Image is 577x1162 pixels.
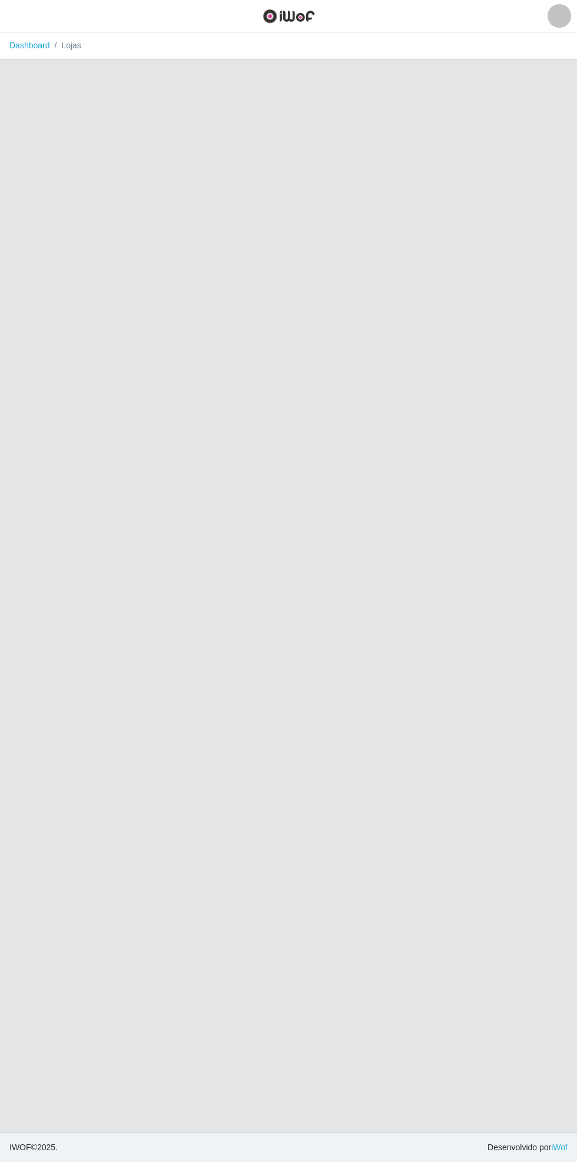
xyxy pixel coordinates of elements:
[50,39,81,52] li: Lojas
[9,1143,31,1152] span: IWOF
[263,9,315,24] img: CoreUI Logo
[9,41,50,50] a: Dashboard
[488,1141,568,1154] span: Desenvolvido por
[9,1141,58,1154] span: © 2025 .
[551,1143,568,1152] a: iWof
